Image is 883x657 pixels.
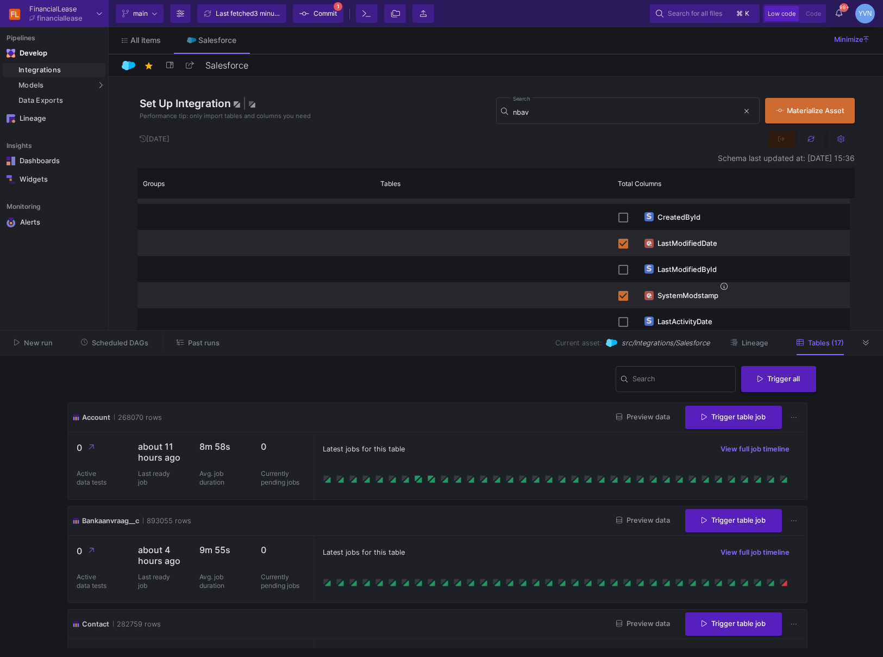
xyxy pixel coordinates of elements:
[199,573,232,590] p: Avg. job duration
[188,339,220,347] span: Past runs
[122,59,135,72] img: Logo
[77,441,121,455] p: 0
[616,516,670,524] span: Preview data
[92,339,148,347] span: Scheduled DAGs
[82,516,139,526] span: Bankaanvraag__c
[776,106,838,116] div: Materialize Asset
[198,36,236,45] div: Salesforce
[380,179,400,188] span: Tables
[72,412,80,423] img: icon
[606,337,617,349] img: Salesforce
[618,179,661,188] span: Total Columns
[7,175,15,184] img: Navigation icon
[114,412,162,423] span: 268070 rows
[717,334,781,351] button: Lineage
[199,441,243,452] p: 8m 58s
[685,509,782,532] button: Trigger table job
[138,469,171,487] p: Last ready job
[616,619,670,628] span: Preview data
[685,612,782,636] button: Trigger table job
[199,469,232,487] p: Avg. job duration
[77,573,109,590] p: Active data tests
[20,157,90,165] div: Dashboards
[216,5,281,22] div: Last fetched
[657,204,700,230] div: CreatedById
[133,5,148,22] span: main
[187,36,196,45] img: Tab icon
[199,544,243,555] p: 9m 55s
[261,544,305,555] p: 0
[137,96,496,126] div: Set Up Integration
[164,334,233,351] button: Past runs
[702,516,766,524] span: Trigger table job
[143,179,165,188] span: Groups
[736,7,743,20] span: ⌘
[116,4,164,23] button: main
[261,441,305,452] p: 0
[657,257,717,282] div: LastModifiedById
[37,15,83,22] div: financiallease
[855,4,875,23] div: YVN
[254,9,297,17] span: 3 minutes ago
[721,445,790,453] span: View full job timeline
[513,108,738,117] input: Search for Tables, Columns, etc.
[657,283,718,308] div: SystemModstamp
[784,334,857,351] button: Tables (17)
[657,231,717,256] div: LastModifiedDate
[657,309,712,334] div: LastActivityDate
[7,49,15,58] img: Navigation icon
[555,338,602,348] span: Current asset:
[138,544,182,566] p: about 4 hours ago
[7,157,15,165] img: Navigation icon
[18,66,103,75] div: Integrations
[137,131,172,148] button: [DATE]
[608,512,679,529] button: Preview data
[140,111,311,121] span: Performance tip: only import tables and columns you need
[668,5,722,22] span: Search for all files
[130,36,161,45] span: All items
[24,339,53,347] span: New run
[113,619,161,629] span: 282759 rows
[3,213,105,232] a: Navigation iconAlerts
[29,5,83,13] div: FinancialLease
[18,81,44,90] span: Models
[806,10,821,17] span: Code
[20,114,90,123] div: Lineage
[82,619,109,629] span: Contact
[323,444,405,454] span: Latest jobs for this table
[261,573,305,590] p: Currently pending jobs
[3,171,105,188] a: Navigation iconWidgets
[261,469,305,487] p: Currently pending jobs
[768,10,796,17] span: Low code
[7,114,15,123] img: Navigation icon
[72,619,80,629] img: icon
[721,548,790,556] span: View full job timeline
[803,6,824,21] button: Code
[137,282,850,308] div: Press SPACE to deselect this row.
[137,308,850,334] div: Press SPACE to select this row.
[745,7,749,20] span: k
[685,406,782,429] button: Trigger table job
[3,45,105,62] mat-expansion-panel-header: Navigation iconDevelop
[3,63,105,77] a: Integrations
[20,218,91,227] div: Alerts
[138,441,182,463] p: about 11 hours ago
[68,334,162,351] button: Scheduled DAGs
[77,469,109,487] p: Active data tests
[622,338,710,348] span: src/Integrations/Salesforce
[314,5,337,22] span: Commit
[137,204,850,230] div: Press SPACE to select this row.
[808,339,844,347] span: Tables (17)
[72,516,80,526] img: icon
[616,413,670,421] span: Preview data
[829,4,849,23] button: 99+
[765,98,854,123] button: Materialize Asset
[852,4,875,23] button: YVN
[143,516,191,526] span: 893055 rows
[77,544,121,558] p: 0
[20,49,36,58] div: Develop
[741,366,816,392] button: Trigger all
[702,619,766,628] span: Trigger table job
[742,339,768,347] span: Lineage
[650,4,760,23] button: Search for all files⌘k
